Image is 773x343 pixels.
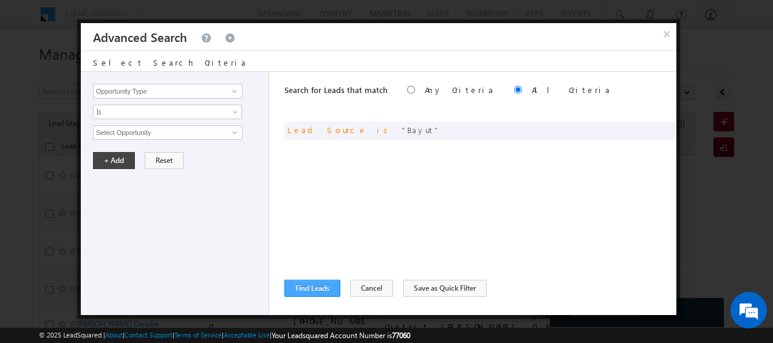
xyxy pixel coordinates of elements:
[225,85,241,97] a: Show All Items
[377,125,392,135] span: is
[93,125,242,140] input: Type to Search
[93,57,247,68] span: Select Search Criteria
[350,280,393,297] button: Cancel
[532,85,611,95] label: All Criteria
[225,126,241,139] a: Show All Items
[165,263,221,279] em: Start Chat
[63,64,204,80] div: Chat with us now
[125,331,173,339] a: Contact Support
[403,280,487,297] button: Save as Quick Filter
[93,105,242,119] a: Is
[392,331,410,340] span: 77060
[94,106,225,117] span: Is
[39,330,410,341] span: © 2025 LeadSquared | | | | |
[272,331,410,340] span: Your Leadsquared Account Number is
[402,125,440,135] span: Bayut
[93,84,242,99] input: Type to Search
[16,113,222,253] textarea: Type your message and hit 'Enter'
[657,23,676,44] button: ×
[93,23,187,50] h3: Advanced Search
[145,152,184,169] button: Reset
[425,85,495,95] label: Any Criteria
[287,125,367,135] span: Lead Source
[284,280,340,297] button: Find Leads
[105,331,123,339] a: About
[199,6,228,35] div: Minimize live chat window
[21,64,51,80] img: d_60004797649_company_0_60004797649
[224,331,270,339] a: Acceptable Use
[174,331,222,339] a: Terms of Service
[93,152,135,169] button: + Add
[284,85,388,95] span: Search for Leads that match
